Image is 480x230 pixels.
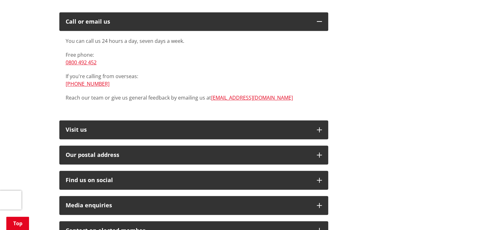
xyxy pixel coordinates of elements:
a: [EMAIL_ADDRESS][DOMAIN_NAME] [211,94,293,101]
p: If you're calling from overseas: [66,72,322,88]
h2: Our postal address [66,152,311,158]
button: Our postal address [59,146,328,164]
p: Reach our team or give us general feedback by emailing us at [66,94,322,101]
button: Visit us [59,120,328,139]
button: Call or email us [59,12,328,31]
div: Call or email us [66,19,311,25]
p: Visit us [66,127,311,133]
div: Media enquiries [66,202,311,209]
button: Media enquiries [59,196,328,215]
a: 0800 492 452 [66,59,97,66]
iframe: Messenger Launcher [451,204,474,226]
a: Top [6,217,29,230]
div: Find us on social [66,177,311,183]
p: Free phone: [66,51,322,66]
p: You can call us 24 hours a day, seven days a week. [66,37,322,45]
a: [PHONE_NUMBER] [66,80,110,87]
button: Find us on social [59,171,328,190]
